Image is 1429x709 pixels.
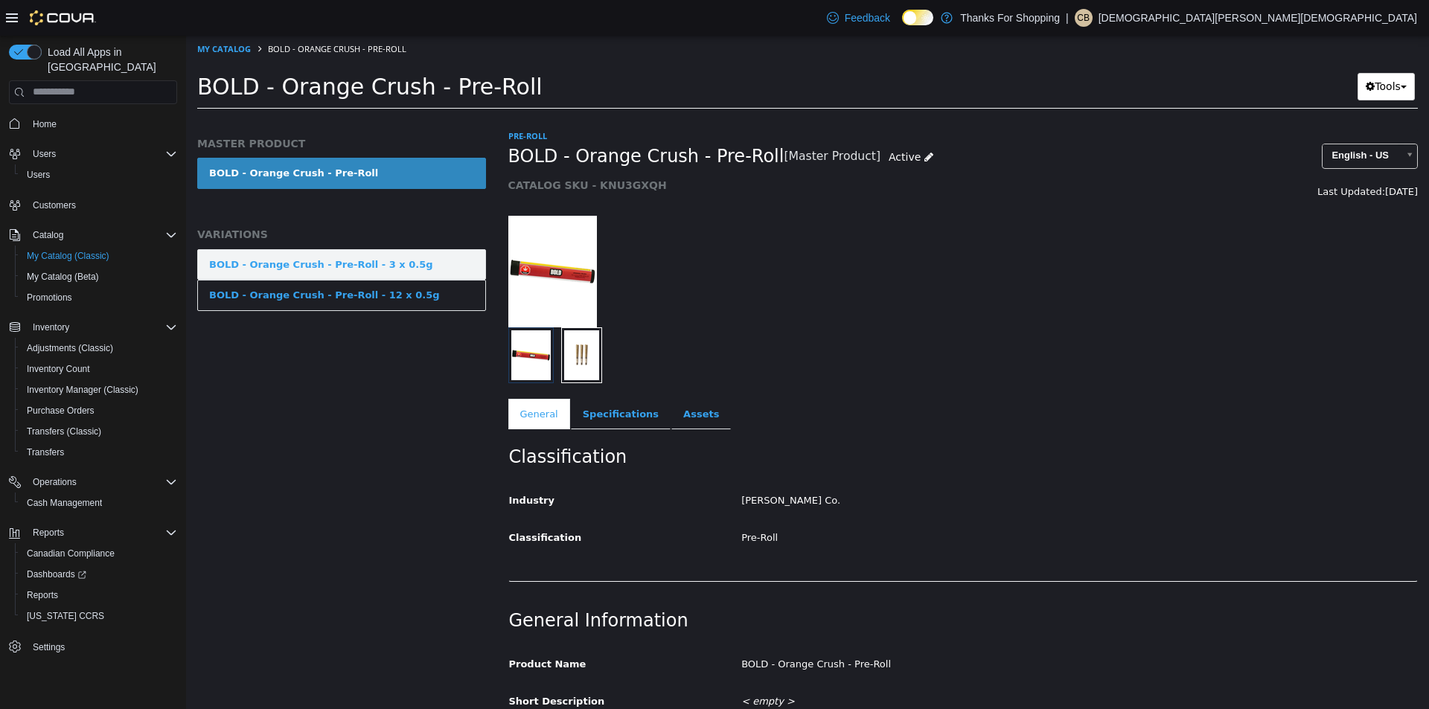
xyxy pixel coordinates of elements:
span: Customers [27,196,177,214]
button: Reports [15,585,183,606]
a: Users [21,166,56,184]
p: | [1066,9,1069,27]
a: Settings [27,638,71,656]
span: Operations [27,473,177,491]
button: Inventory [3,317,183,338]
button: Transfers [15,442,183,463]
span: Dashboards [21,565,177,583]
small: [Master Product] [598,115,694,127]
span: My Catalog (Beta) [21,268,177,286]
span: BOLD - Orange Crush - Pre-Roll [11,38,357,64]
span: Reports [33,527,64,539]
button: Promotions [15,287,183,308]
span: Reports [27,589,58,601]
img: 150 [322,180,411,292]
button: Users [15,164,183,185]
button: Canadian Compliance [15,543,183,564]
a: Customers [27,196,82,214]
div: BOLD - Orange Crush - Pre-Roll - 12 x 0.5g [23,252,254,267]
span: Inventory Manager (Classic) [27,384,138,396]
span: My Catalog (Classic) [21,247,177,265]
span: English - US [1137,109,1212,132]
span: Home [33,118,57,130]
a: [US_STATE] CCRS [21,607,110,625]
span: Settings [33,641,65,653]
button: Users [27,145,62,163]
span: Catalog [27,226,177,244]
a: BOLD - Orange Crush - Pre-Roll [11,122,300,153]
button: Users [3,144,183,164]
span: Cash Management [21,494,177,512]
span: Users [21,166,177,184]
a: My Catalog [11,7,65,19]
span: Reports [21,586,177,604]
a: Canadian Compliance [21,545,121,562]
button: Customers [3,194,183,216]
a: Adjustments (Classic) [21,339,119,357]
span: BOLD - Orange Crush - Pre-Roll [82,7,220,19]
span: Dark Mode [902,25,903,26]
button: Purchase Orders [15,400,183,421]
h5: VARIATIONS [11,192,300,205]
button: Inventory Manager (Classic) [15,379,183,400]
span: My Catalog (Beta) [27,271,99,283]
span: Transfers (Classic) [21,423,177,440]
span: Inventory [33,321,69,333]
span: Canadian Compliance [21,545,177,562]
a: Inventory Count [21,360,96,378]
div: Christian Bishop [1075,9,1093,27]
button: Operations [3,472,183,493]
a: Purchase Orders [21,402,100,420]
a: Promotions [21,289,78,307]
span: Cash Management [27,497,102,509]
span: Short Description [323,660,419,671]
span: Inventory Count [27,363,90,375]
span: Transfers [21,443,177,461]
span: Customers [33,199,76,211]
a: Specifications [385,363,485,394]
div: < empty > [544,653,1242,679]
button: Inventory Count [15,359,183,379]
span: Home [27,115,177,133]
input: Dark Mode [902,10,933,25]
span: Last Updated: [1131,150,1199,161]
button: Home [3,113,183,135]
button: Operations [27,473,83,491]
span: Inventory Count [21,360,177,378]
span: Users [27,145,177,163]
span: Purchase Orders [21,402,177,420]
div: BOLD - Orange Crush - Pre-Roll - 3 x 0.5g [23,222,247,237]
button: Cash Management [15,493,183,513]
a: General [322,363,384,394]
span: Purchase Orders [27,405,95,417]
a: Pre-Roll [322,94,361,106]
button: Reports [3,522,183,543]
a: Transfers (Classic) [21,423,107,440]
h5: MASTER PRODUCT [11,101,300,115]
a: Transfers [21,443,70,461]
button: Settings [3,635,183,657]
button: Tools [1171,37,1229,65]
span: Promotions [21,289,177,307]
span: Operations [33,476,77,488]
a: Dashboards [21,565,92,583]
span: Promotions [27,292,72,304]
a: Inventory Manager (Classic) [21,381,144,399]
span: Inventory [27,318,177,336]
a: My Catalog (Classic) [21,247,115,265]
span: Catalog [33,229,63,241]
h5: CATALOG SKU - KNU3GXQH [322,143,999,156]
a: Cash Management [21,494,108,512]
span: Transfers (Classic) [27,426,101,437]
button: Reports [27,524,70,542]
h2: Classification [323,410,1232,433]
span: My Catalog (Classic) [27,250,109,262]
span: Transfers [27,446,64,458]
a: Assets [485,363,545,394]
span: Industry [323,459,369,470]
button: Adjustments (Classic) [15,338,183,359]
img: Cova [30,10,96,25]
span: Adjustments (Classic) [27,342,113,354]
div: [PERSON_NAME] Co. [544,452,1242,478]
span: Inventory Manager (Classic) [21,381,177,399]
